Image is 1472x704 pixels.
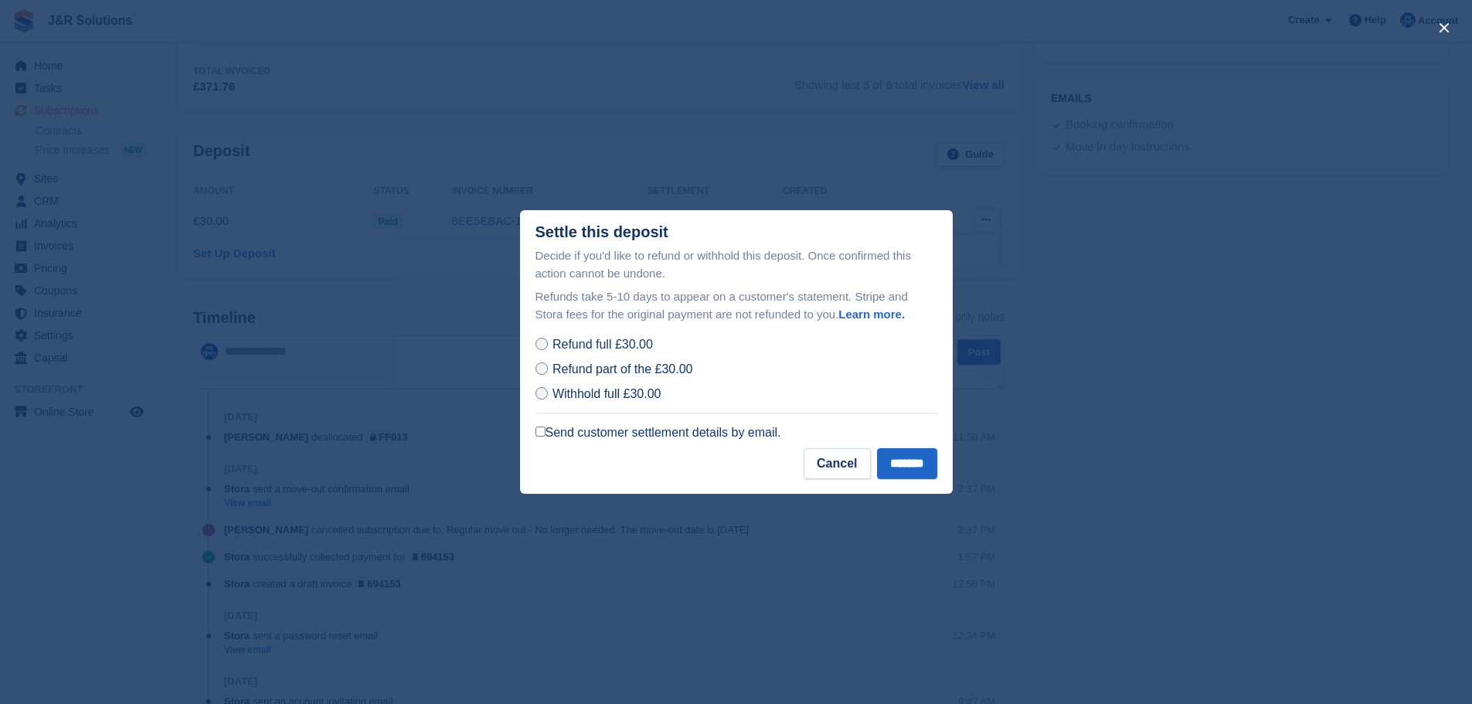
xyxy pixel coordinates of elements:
[535,427,546,437] input: Send customer settlement details by email.
[1432,15,1457,40] button: close
[535,362,548,375] input: Refund part of the £30.00
[535,247,937,282] p: Decide if you'd like to refund or withhold this deposit. Once confirmed this action cannot be und...
[535,223,668,241] div: Settle this deposit
[552,362,692,376] span: Refund part of the £30.00
[804,448,870,479] button: Cancel
[552,338,653,351] span: Refund full £30.00
[552,387,661,400] span: Withhold full £30.00
[535,288,937,323] p: Refunds take 5-10 days to appear on a customer's statement. Stripe and Stora fees for the origina...
[535,425,781,440] label: Send customer settlement details by email.
[535,387,548,400] input: Withhold full £30.00
[838,308,905,321] a: Learn more.
[535,338,548,350] input: Refund full £30.00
